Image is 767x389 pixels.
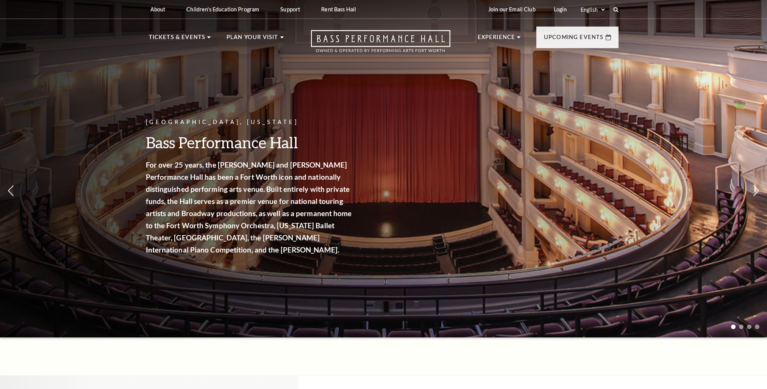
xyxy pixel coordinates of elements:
[149,33,206,46] p: Tickets & Events
[227,33,278,46] p: Plan Your Visit
[146,160,352,254] strong: For over 25 years, the [PERSON_NAME] and [PERSON_NAME] Performance Hall has been a Fort Worth ico...
[478,33,515,46] p: Experience
[544,33,604,46] p: Upcoming Events
[321,6,356,13] p: Rent Bass Hall
[579,6,606,13] select: Select:
[150,6,166,13] p: About
[280,6,300,13] p: Support
[146,133,354,152] h3: Bass Performance Hall
[146,118,354,127] p: [GEOGRAPHIC_DATA], [US_STATE]
[186,6,259,13] p: Children's Education Program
